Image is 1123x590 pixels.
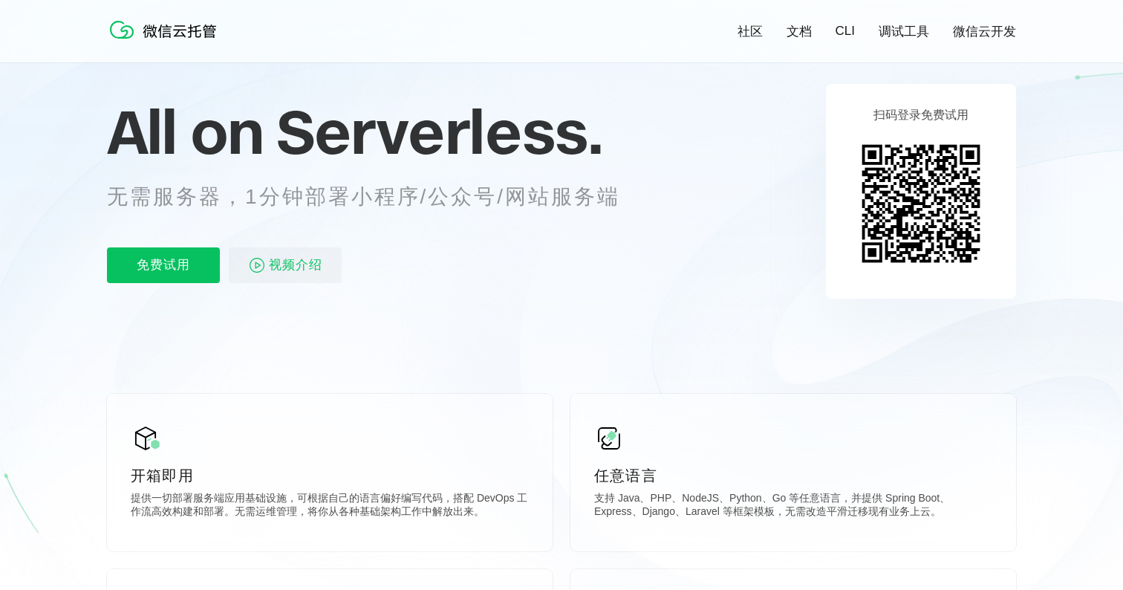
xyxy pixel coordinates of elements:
p: 免费试用 [107,247,220,283]
a: 调试工具 [879,23,929,40]
span: Serverless. [276,94,602,169]
a: 微信云开发 [953,23,1016,40]
a: CLI [836,24,855,39]
p: 开箱即用 [131,465,529,486]
p: 扫码登录免费试用 [873,108,969,123]
span: 视频介绍 [269,247,322,283]
img: 微信云托管 [107,15,226,45]
a: 微信云托管 [107,34,226,47]
p: 提供一切部署服务端应用基础设施，可根据自己的语言偏好编写代码，搭配 DevOps 工作流高效构建和部署。无需运维管理，将你从各种基础架构工作中解放出来。 [131,492,529,522]
p: 无需服务器，1分钟部署小程序/公众号/网站服务端 [107,182,648,212]
p: 支持 Java、PHP、NodeJS、Python、Go 等任意语言，并提供 Spring Boot、Express、Django、Laravel 等框架模板，无需改造平滑迁移现有业务上云。 [594,492,992,522]
img: video_play.svg [248,256,266,274]
a: 文档 [787,23,812,40]
p: 任意语言 [594,465,992,486]
span: All on [107,94,262,169]
a: 社区 [738,23,763,40]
